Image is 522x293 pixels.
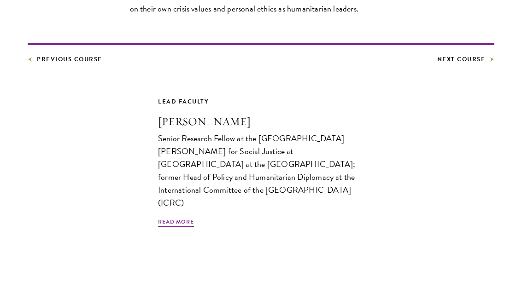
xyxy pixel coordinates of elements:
a: Next Course [437,54,495,64]
span: Read More [158,218,194,229]
a: Previous Course [28,54,102,64]
a: Lead Faculty [PERSON_NAME] Senior Research Fellow at the [GEOGRAPHIC_DATA][PERSON_NAME] for Socia... [158,97,364,224]
div: Lead Faculty [158,97,364,107]
h3: [PERSON_NAME] [158,114,364,129]
div: Senior Research Fellow at the [GEOGRAPHIC_DATA][PERSON_NAME] for Social Justice at [GEOGRAPHIC_DA... [158,132,364,209]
